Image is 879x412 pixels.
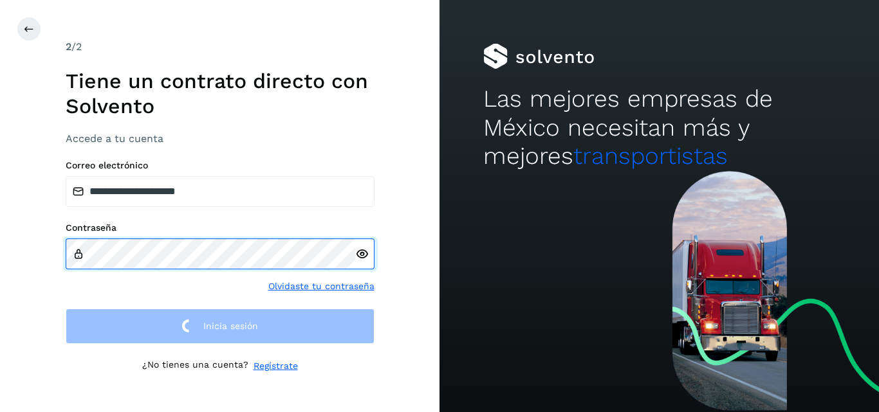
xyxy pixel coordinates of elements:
h3: Accede a tu cuenta [66,132,375,145]
span: transportistas [573,142,728,170]
span: 2 [66,40,71,53]
h2: Las mejores empresas de México necesitan más y mejores [483,85,835,170]
label: Correo electrónico [66,160,375,171]
a: Olvidaste tu contraseña [268,280,375,293]
label: Contraseña [66,222,375,233]
div: /2 [66,39,375,55]
button: Inicia sesión [66,309,375,344]
h1: Tiene un contrato directo con Solvento [66,69,375,118]
span: Inicia sesión [203,321,258,330]
a: Regístrate [254,359,298,373]
p: ¿No tienes una cuenta? [142,359,248,373]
